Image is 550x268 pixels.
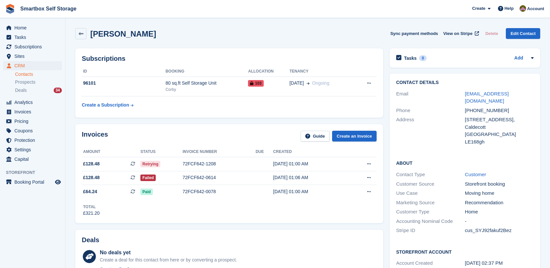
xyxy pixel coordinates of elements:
th: Booking [166,66,248,77]
a: menu [3,42,62,51]
span: Prospects [15,79,35,85]
h2: Contact Details [396,80,534,85]
span: Account [527,6,544,12]
th: Status [140,147,183,157]
div: Phone [396,107,465,114]
span: Create [472,5,485,12]
span: Ongoing [312,80,329,86]
th: Due [256,147,273,157]
a: menu [3,33,62,42]
div: Total [83,204,100,210]
span: Failed [140,175,156,181]
div: Customer Source [396,180,465,188]
a: Preview store [54,178,62,186]
a: Create an Invoice [332,131,377,142]
span: Coupons [14,126,54,135]
div: Customer Type [396,208,465,216]
span: £128.48 [83,174,100,181]
span: Deals [15,87,27,93]
span: CRM [14,61,54,70]
a: Customer [465,172,486,177]
div: 80 sq.ft Self Storage Unit [166,80,248,87]
div: Home [465,208,534,216]
span: Storefront [6,169,65,176]
h2: Invoices [82,131,108,142]
div: Contact Type [396,171,465,178]
th: Tenancy [290,66,354,77]
div: [DATE] 01:00 AM [273,188,347,195]
button: Delete [483,28,501,39]
div: [GEOGRAPHIC_DATA] [465,131,534,138]
th: Created [273,147,347,157]
span: Capital [14,155,54,164]
a: menu [3,126,62,135]
h2: About [396,159,534,166]
div: Accounting Nominal Code [396,218,465,225]
span: Tasks [14,33,54,42]
div: £321.20 [83,210,100,217]
a: [EMAIL_ADDRESS][DOMAIN_NAME] [465,91,509,104]
div: cus_SYJ92fakuf2Bez [465,227,534,234]
a: Prospects [15,79,62,86]
span: Subscriptions [14,42,54,51]
div: 72FCF642-0614 [183,174,256,181]
a: menu [3,145,62,154]
h2: Storefront Account [396,248,534,255]
div: [STREET_ADDRESS], [465,116,534,124]
span: £64.24 [83,188,97,195]
h2: Deals [82,236,99,244]
div: Use Case [396,190,465,197]
img: Kayleigh Devlin [520,5,526,12]
a: Add [514,55,523,62]
a: menu [3,61,62,70]
a: Deals 34 [15,87,62,94]
div: [PHONE_NUMBER] [465,107,534,114]
span: Analytics [14,98,54,107]
span: Pricing [14,117,54,126]
span: Paid [140,189,152,195]
div: Storefront booking [465,180,534,188]
div: 72FCF642-1208 [183,160,256,167]
span: Protection [14,136,54,145]
div: 96101 [82,80,166,87]
a: Create a Subscription [82,99,133,111]
div: Stripe ID [396,227,465,234]
div: Marketing Source [396,199,465,207]
span: Booking Portal [14,177,54,187]
th: ID [82,66,166,77]
span: Help [505,5,514,12]
div: Create a deal for this contact from here or by converting a prospect. [100,257,237,263]
div: Caldecott [465,124,534,131]
div: [DATE] 01:00 AM [273,160,347,167]
th: Allocation [248,66,289,77]
div: - [465,218,534,225]
a: View on Stripe [441,28,480,39]
span: Invoices [14,107,54,116]
h2: Subscriptions [82,55,377,62]
div: [DATE] 02:37 PM [465,260,534,267]
span: Retrying [140,161,160,167]
a: menu [3,177,62,187]
img: stora-icon-8386f47178a22dfd0bd8f6a31ec36ba5ce8667c1dd55bd0f319d3a0aa187defe.svg [5,4,15,14]
a: Smartbox Self Storage [18,3,79,14]
span: 103 [248,80,263,87]
div: Address [396,116,465,145]
a: menu [3,23,62,32]
div: Moving home [465,190,534,197]
div: Email [396,90,465,105]
div: 72FCF642-0078 [183,188,256,195]
div: Corby [166,87,248,92]
span: View on Stripe [443,30,472,37]
div: Create a Subscription [82,102,129,109]
div: 0 [419,55,427,61]
a: menu [3,136,62,145]
div: Recommendation [465,199,534,207]
span: [DATE] [290,80,304,87]
a: Contacts [15,71,62,77]
a: menu [3,117,62,126]
a: menu [3,52,62,61]
span: Settings [14,145,54,154]
button: Sync payment methods [390,28,438,39]
th: Amount [82,147,140,157]
span: Home [14,23,54,32]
